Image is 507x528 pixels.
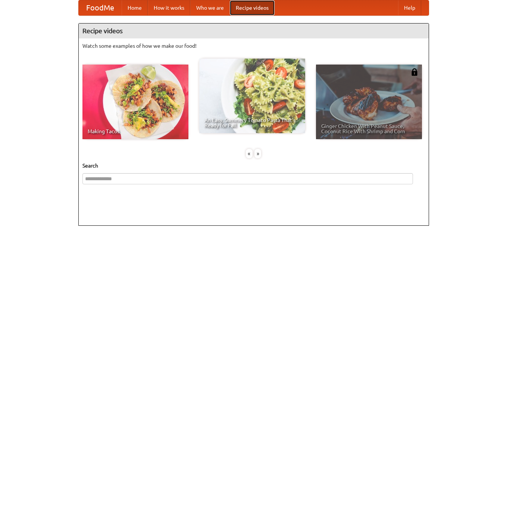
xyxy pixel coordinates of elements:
h4: Recipe videos [79,24,429,38]
p: Watch some examples of how we make our food! [82,42,425,50]
div: « [246,149,253,158]
div: » [254,149,261,158]
span: An Easy, Summery Tomato Pasta That's Ready for Fall [204,118,300,128]
a: Who we are [190,0,230,15]
a: How it works [148,0,190,15]
a: Home [122,0,148,15]
img: 483408.png [411,68,418,76]
a: Help [398,0,421,15]
a: An Easy, Summery Tomato Pasta That's Ready for Fall [199,59,305,133]
a: Recipe videos [230,0,275,15]
a: Making Tacos [82,65,188,139]
span: Making Tacos [88,129,183,134]
a: FoodMe [79,0,122,15]
h5: Search [82,162,425,169]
